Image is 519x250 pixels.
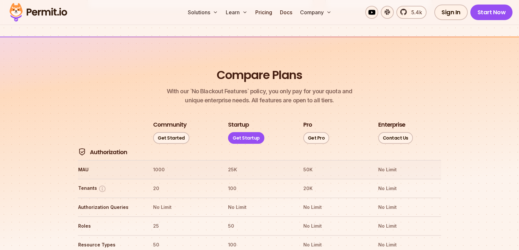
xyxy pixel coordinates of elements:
[303,132,330,144] a: Get Pro
[223,6,250,19] button: Learn
[153,221,216,231] th: 25
[6,1,70,23] img: Permit logo
[253,6,275,19] a: Pricing
[228,202,291,212] th: No Limit
[407,8,422,16] span: 5.4k
[378,183,441,194] th: No Limit
[303,221,366,231] th: No Limit
[277,6,295,19] a: Docs
[378,221,441,231] th: No Limit
[153,183,216,194] th: 20
[228,132,264,144] a: Get Startup
[378,240,441,250] th: No Limit
[153,132,189,144] a: Get Started
[153,240,216,250] th: 50
[303,202,366,212] th: No Limit
[228,221,291,231] th: 50
[303,183,366,194] th: 20K
[378,165,441,175] th: No Limit
[78,202,141,212] th: Authorization Queries
[78,185,106,193] button: Tenants
[78,148,86,156] img: Authorization
[167,87,352,96] span: With our `No Blackout Features` policy, you only pay for your quota and
[303,240,366,250] th: No Limit
[297,6,334,19] button: Company
[153,121,187,128] h3: Community
[167,87,352,105] p: unique enterprise needs. All features are open to all tiers.
[153,165,216,175] th: 1000
[217,68,302,83] h2: Compare Plans
[153,202,216,212] th: No Limit
[90,148,127,156] h4: Authorization
[228,240,291,250] th: 100
[228,165,291,175] th: 25K
[228,121,249,128] h3: Startup
[228,183,291,194] th: 100
[396,6,427,19] a: 5.4k
[470,5,513,20] a: Start Now
[78,240,141,250] th: Resource Types
[378,132,413,144] a: Contact Us
[378,202,441,212] th: No Limit
[78,165,141,175] th: MAU
[303,165,366,175] th: 50K
[378,121,405,128] h3: Enterprise
[303,121,312,128] h3: Pro
[434,5,468,20] a: Sign In
[185,6,221,19] button: Solutions
[78,221,141,231] th: Roles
